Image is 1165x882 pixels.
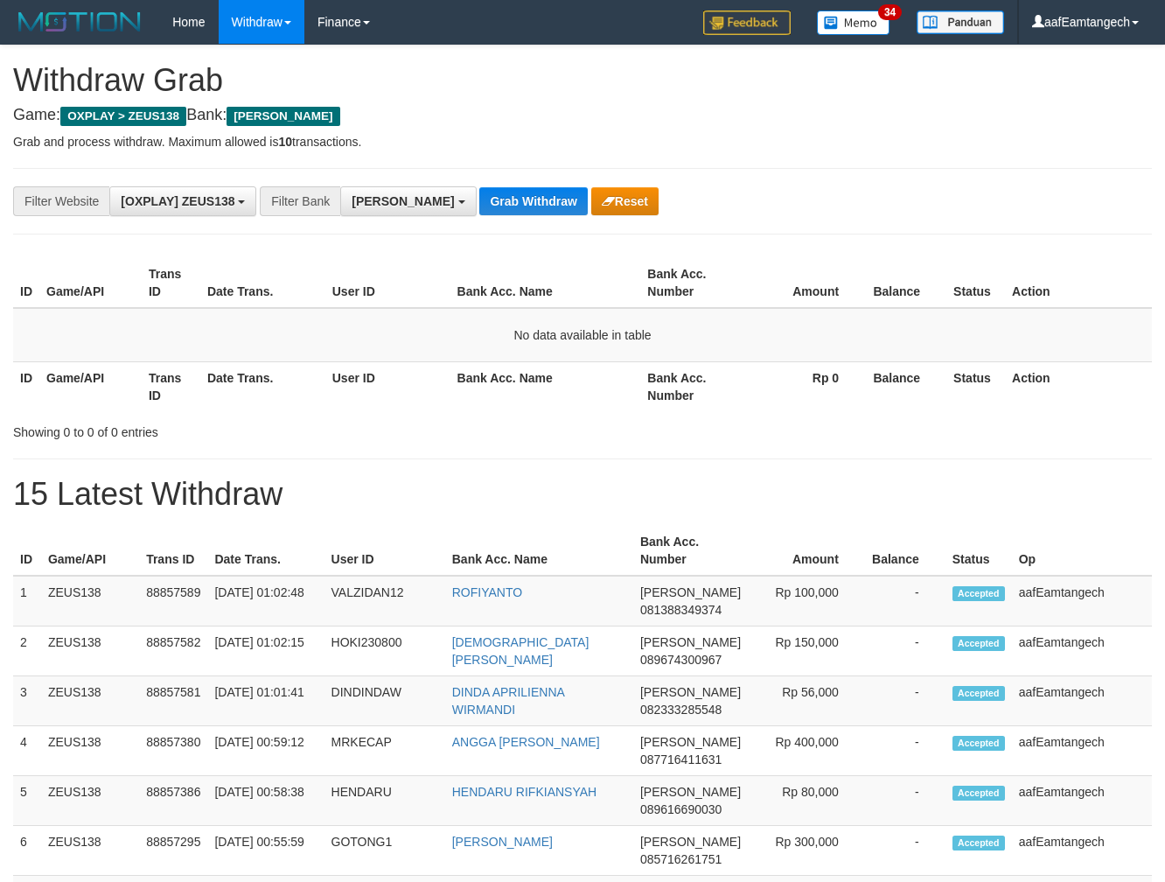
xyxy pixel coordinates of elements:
span: [PERSON_NAME] [640,635,741,649]
th: ID [13,526,41,576]
span: [PERSON_NAME] [227,107,339,126]
td: [DATE] 00:55:59 [207,826,324,876]
th: Bank Acc. Name [450,361,641,411]
td: 3 [13,676,41,726]
td: 88857589 [139,576,207,626]
td: 6 [13,826,41,876]
td: GOTONG1 [324,826,445,876]
td: HENDARU [324,776,445,826]
th: Amount [748,526,865,576]
th: User ID [325,361,450,411]
img: Button%20Memo.svg [817,10,890,35]
span: Accepted [952,686,1005,701]
th: User ID [325,258,450,308]
td: ZEUS138 [41,626,139,676]
td: 88857581 [139,676,207,726]
img: panduan.png [917,10,1004,34]
th: Status [946,258,1005,308]
span: OXPLAY > ZEUS138 [60,107,186,126]
td: [DATE] 00:59:12 [207,726,324,776]
span: Copy 089674300967 to clipboard [640,653,722,667]
td: Rp 150,000 [748,626,865,676]
a: DINDA APRILIENNA WIRMANDI [452,685,564,717]
th: Status [946,361,1005,411]
img: Feedback.jpg [703,10,791,35]
td: Rp 80,000 [748,776,865,826]
span: 34 [878,4,902,20]
td: aafEamtangech [1012,776,1152,826]
th: Game/API [39,361,142,411]
h1: 15 Latest Withdraw [13,477,1152,512]
td: aafEamtangech [1012,676,1152,726]
th: Balance [865,526,945,576]
span: Accepted [952,636,1005,651]
span: [PERSON_NAME] [640,735,741,749]
td: 4 [13,726,41,776]
th: Bank Acc. Name [450,258,641,308]
span: Copy 089616690030 to clipboard [640,802,722,816]
th: Op [1012,526,1152,576]
td: Rp 100,000 [748,576,865,626]
th: Action [1005,361,1152,411]
th: Trans ID [142,361,200,411]
td: HOKI230800 [324,626,445,676]
th: Balance [865,258,946,308]
span: Copy 082333285548 to clipboard [640,703,722,717]
th: Amount [743,258,865,308]
th: Game/API [39,258,142,308]
button: [PERSON_NAME] [340,186,476,216]
a: HENDARU RIFKIANSYAH [452,785,596,799]
span: Accepted [952,786,1005,801]
td: [DATE] 00:58:38 [207,776,324,826]
a: ANGGA [PERSON_NAME] [452,735,600,749]
td: MRKECAP [324,726,445,776]
td: 1 [13,576,41,626]
td: Rp 56,000 [748,676,865,726]
span: Copy 081388349374 to clipboard [640,603,722,617]
div: Filter Website [13,186,109,216]
td: - [865,626,945,676]
td: aafEamtangech [1012,726,1152,776]
th: Bank Acc. Number [640,258,743,308]
td: 5 [13,776,41,826]
span: Accepted [952,736,1005,751]
h1: Withdraw Grab [13,63,1152,98]
button: [OXPLAY] ZEUS138 [109,186,256,216]
span: [PERSON_NAME] [352,194,454,208]
th: Date Trans. [200,361,325,411]
span: [PERSON_NAME] [640,585,741,599]
td: Rp 300,000 [748,826,865,876]
div: Filter Bank [260,186,340,216]
th: Game/API [41,526,139,576]
td: ZEUS138 [41,726,139,776]
td: aafEamtangech [1012,826,1152,876]
th: Action [1005,258,1152,308]
span: Accepted [952,586,1005,601]
th: Date Trans. [200,258,325,308]
a: ROFIYANTO [452,585,522,599]
th: Date Trans. [207,526,324,576]
th: Bank Acc. Number [640,361,743,411]
th: Rp 0 [743,361,865,411]
td: - [865,576,945,626]
th: Bank Acc. Number [633,526,748,576]
th: Trans ID [139,526,207,576]
td: 88857582 [139,626,207,676]
th: Status [945,526,1012,576]
th: Bank Acc. Name [445,526,633,576]
p: Grab and process withdraw. Maximum allowed is transactions. [13,133,1152,150]
td: No data available in table [13,308,1152,362]
td: [DATE] 01:02:48 [207,576,324,626]
span: [OXPLAY] ZEUS138 [121,194,234,208]
td: - [865,776,945,826]
td: aafEamtangech [1012,576,1152,626]
span: [PERSON_NAME] [640,835,741,849]
span: [PERSON_NAME] [640,685,741,699]
td: - [865,826,945,876]
td: Rp 400,000 [748,726,865,776]
td: 88857380 [139,726,207,776]
button: Grab Withdraw [479,187,587,215]
span: Copy 085716261751 to clipboard [640,852,722,866]
span: Accepted [952,836,1005,850]
a: [DEMOGRAPHIC_DATA][PERSON_NAME] [452,635,589,667]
